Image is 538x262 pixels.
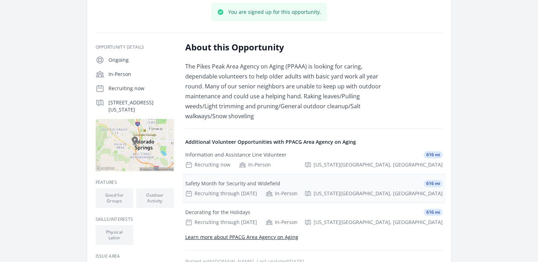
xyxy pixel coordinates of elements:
p: [STREET_ADDRESS][US_STATE] [108,99,174,113]
h3: Issue area [96,253,174,259]
div: Recruiting through [DATE] [185,219,257,226]
li: Outdoor Activity [136,188,174,208]
span: 616 mi [424,151,443,158]
h3: Opportunity Details [96,44,174,50]
span: 616 mi [424,180,443,187]
span: [US_STATE][GEOGRAPHIC_DATA], [GEOGRAPHIC_DATA] [314,161,443,168]
h3: Skills/Interests [96,217,174,222]
a: Safety Month for Security and Widefield 616 mi Recruiting through [DATE] In-Person [US_STATE][GEO... [182,174,446,203]
div: In-Person [266,219,298,226]
h2: About this Opportunity [185,42,393,53]
a: Information and Assistance Line Volunteer 616 mi Recruiting now In-Person [US_STATE][GEOGRAPHIC_D... [182,146,446,174]
p: The Pikes Peak Area Agency on Aging (PPAAA) is looking for caring, dependable volunteers to help ... [185,61,393,121]
p: You are signed up for this opportunity. [228,9,321,16]
div: In-Person [239,161,271,168]
div: Safety Month for Security and Widefield [185,180,280,187]
li: Good for Groups [96,188,133,208]
div: Decorating for the Holidays [185,209,250,216]
a: Decorating for the Holidays 616 mi Recruiting through [DATE] In-Person [US_STATE][GEOGRAPHIC_DATA... [182,203,446,231]
p: Recruiting now [108,85,174,92]
div: Information and Assistance Line Volunteer [185,151,287,158]
span: [US_STATE][GEOGRAPHIC_DATA], [GEOGRAPHIC_DATA] [314,190,443,197]
div: Recruiting through [DATE] [185,190,257,197]
h4: Additional Volunteer Opportunities with PPACG Area Agency on Aging [185,138,443,146]
div: Recruiting now [185,161,230,168]
a: Learn more about PPACG Area Agency on Aging [185,234,298,240]
p: Ongoing [108,56,174,64]
span: [US_STATE][GEOGRAPHIC_DATA], [GEOGRAPHIC_DATA] [314,219,443,226]
li: Physical Labor [96,225,133,245]
img: Map [96,119,174,171]
p: In-Person [108,71,174,78]
div: In-Person [266,190,298,197]
h3: Features [96,180,174,185]
span: 616 mi [424,209,443,216]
